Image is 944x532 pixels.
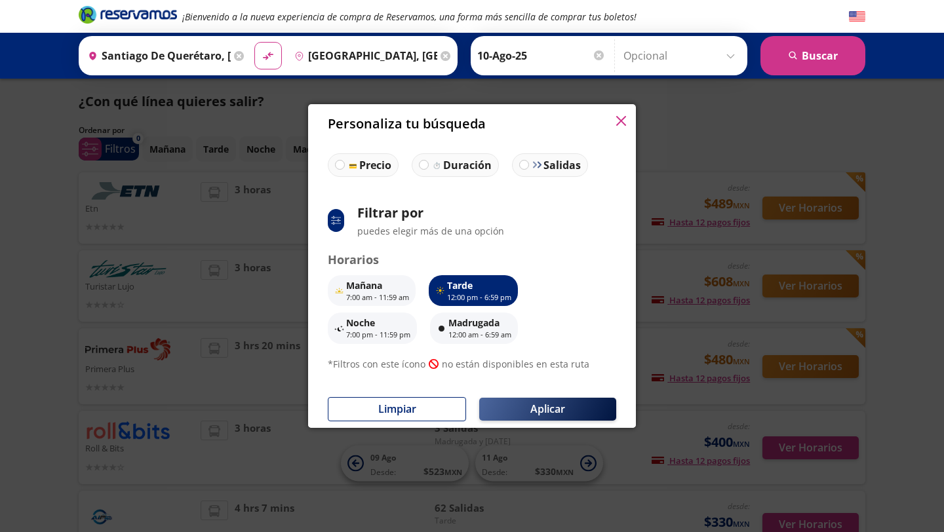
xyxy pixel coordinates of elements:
[83,39,231,72] input: Buscar Origen
[477,39,606,72] input: Elegir Fecha
[346,316,410,330] p: Noche
[289,39,437,72] input: Buscar Destino
[328,114,486,134] p: Personaliza tu búsqueda
[448,330,511,341] p: 12:00 am - 6:59 am
[359,157,391,173] p: Precio
[346,278,409,292] p: Mañana
[79,5,177,28] a: Brand Logo
[328,357,425,371] p: * Filtros con este ícono
[346,292,409,303] p: 7:00 am - 11:59 am
[357,203,504,223] p: Filtrar por
[328,251,616,269] p: Horarios
[849,9,865,25] button: English
[346,330,410,341] p: 7:00 pm - 11:59 pm
[442,357,589,371] p: no están disponibles en esta ruta
[448,316,511,330] p: Madrugada
[443,157,492,173] p: Duración
[328,313,417,344] button: Noche7:00 pm - 11:59 pm
[760,36,865,75] button: Buscar
[430,313,518,344] button: Madrugada12:00 am - 6:59 am
[623,39,741,72] input: Opcional
[328,275,416,307] button: Mañana7:00 am - 11:59 am
[328,397,466,421] button: Limpiar
[79,5,177,24] i: Brand Logo
[429,275,518,307] button: Tarde12:00 pm - 6:59 pm
[479,398,616,421] button: Aplicar
[182,10,637,23] em: ¡Bienvenido a la nueva experiencia de compra de Reservamos, una forma más sencilla de comprar tus...
[447,278,511,292] p: Tarde
[447,292,511,303] p: 12:00 pm - 6:59 pm
[357,224,504,238] p: puedes elegir más de una opción
[543,157,581,173] p: Salidas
